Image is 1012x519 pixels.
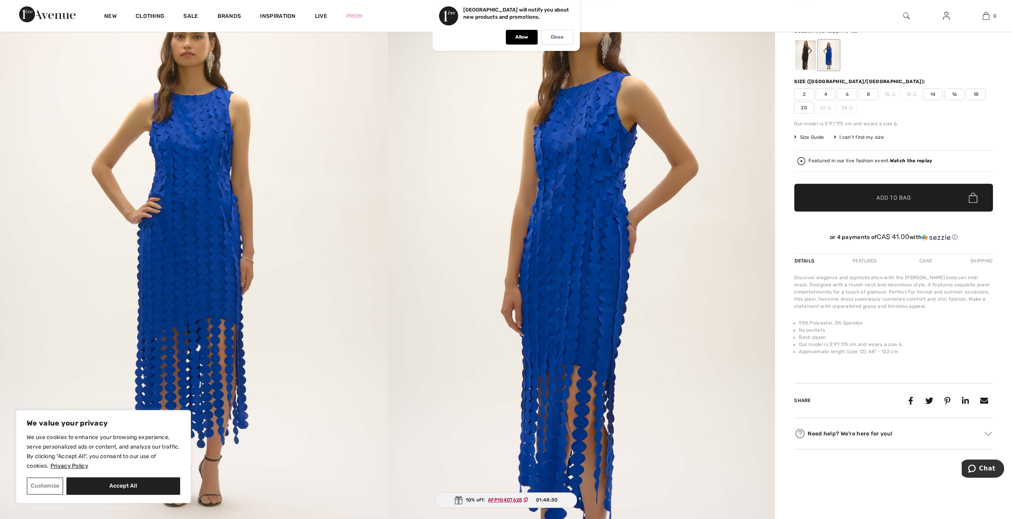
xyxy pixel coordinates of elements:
[27,418,180,428] p: We value your privacy
[799,341,993,348] li: Our model is 5'9"/175 cm and wears a size 6.
[794,88,814,100] span: 2
[833,134,884,141] div: I can't find my size
[985,432,992,436] img: Arrow2.svg
[794,184,993,212] button: Add to Bag
[794,274,993,310] div: Discover elegance and sophistication with the [PERSON_NAME] bodycon midi dress. Designed with a r...
[876,194,911,202] span: Add to Bag
[794,428,993,439] div: Need help? We're here for you!
[515,34,528,40] p: Allow
[923,88,943,100] span: 14
[536,496,557,503] span: 01:48:30
[944,88,964,100] span: 16
[859,88,878,100] span: 8
[136,13,164,21] a: Clothing
[797,157,805,165] img: Watch the replay
[880,88,900,100] span: 10
[551,34,563,40] p: Close
[794,134,824,141] span: Size Guide
[837,102,857,114] span: 24
[794,102,814,114] span: 20
[104,13,117,21] a: New
[19,6,76,22] img: 1ère Avenue
[837,88,857,100] span: 6
[818,40,839,70] div: Royal Sapphire 163
[455,496,462,504] img: Gift.svg
[808,158,932,163] div: Featured in our live fashion event.
[16,410,191,503] div: We value your privacy
[794,254,816,268] div: Details
[794,120,993,127] div: Our model is 5'9"/175 cm and wears a size 6.
[27,477,63,495] button: Customize
[968,254,993,268] div: Shipping
[983,11,989,21] img: My Bag
[966,11,1005,21] a: 0
[795,40,816,70] div: Black
[846,254,883,268] div: Features
[849,106,853,110] img: ring-m.svg
[183,13,198,21] a: Sale
[901,88,921,100] span: 12
[922,234,950,241] img: Sezzle
[827,106,831,110] img: ring-m.svg
[27,433,180,471] p: We use cookies to enhance your browsing experience, serve personalized ads or content, and analyz...
[913,92,917,96] img: ring-m.svg
[794,233,993,241] div: or 4 payments of with
[799,319,993,327] li: 95% Polyester, 5% Spandex
[799,327,993,334] li: No pockets
[488,497,522,503] ins: AFP104D7628
[903,11,910,21] img: search the website
[794,398,811,403] span: Share
[877,233,909,241] span: CA$ 41.00
[50,462,89,470] a: Privacy Policy
[913,254,939,268] div: Care
[816,88,835,100] span: 4
[961,459,1004,479] iframe: Opens a widget where you can chat to one of our agents
[346,12,362,20] a: Prom
[966,88,986,100] span: 18
[463,7,569,20] p: [GEOGRAPHIC_DATA] will notify you about new products and promotions.
[816,102,835,114] span: 22
[936,11,956,21] a: Sign In
[794,78,927,85] div: Size ([GEOGRAPHIC_DATA]/[GEOGRAPHIC_DATA]):
[799,348,993,355] li: Approximate length (size 12): 48" - 122 cm
[890,158,932,163] strong: Watch the replay
[799,334,993,341] li: Back zipper
[260,13,295,21] span: Inspiration
[66,477,180,495] button: Accept All
[794,233,993,244] div: or 4 payments ofCA$ 41.00withSezzle Click to learn more about Sezzle
[435,492,577,508] div: 10% off:
[218,13,241,21] a: Brands
[315,12,327,20] a: Live
[969,192,977,203] img: Bag.svg
[943,11,950,21] img: My Info
[892,92,895,96] img: ring-m.svg
[993,12,996,19] span: 0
